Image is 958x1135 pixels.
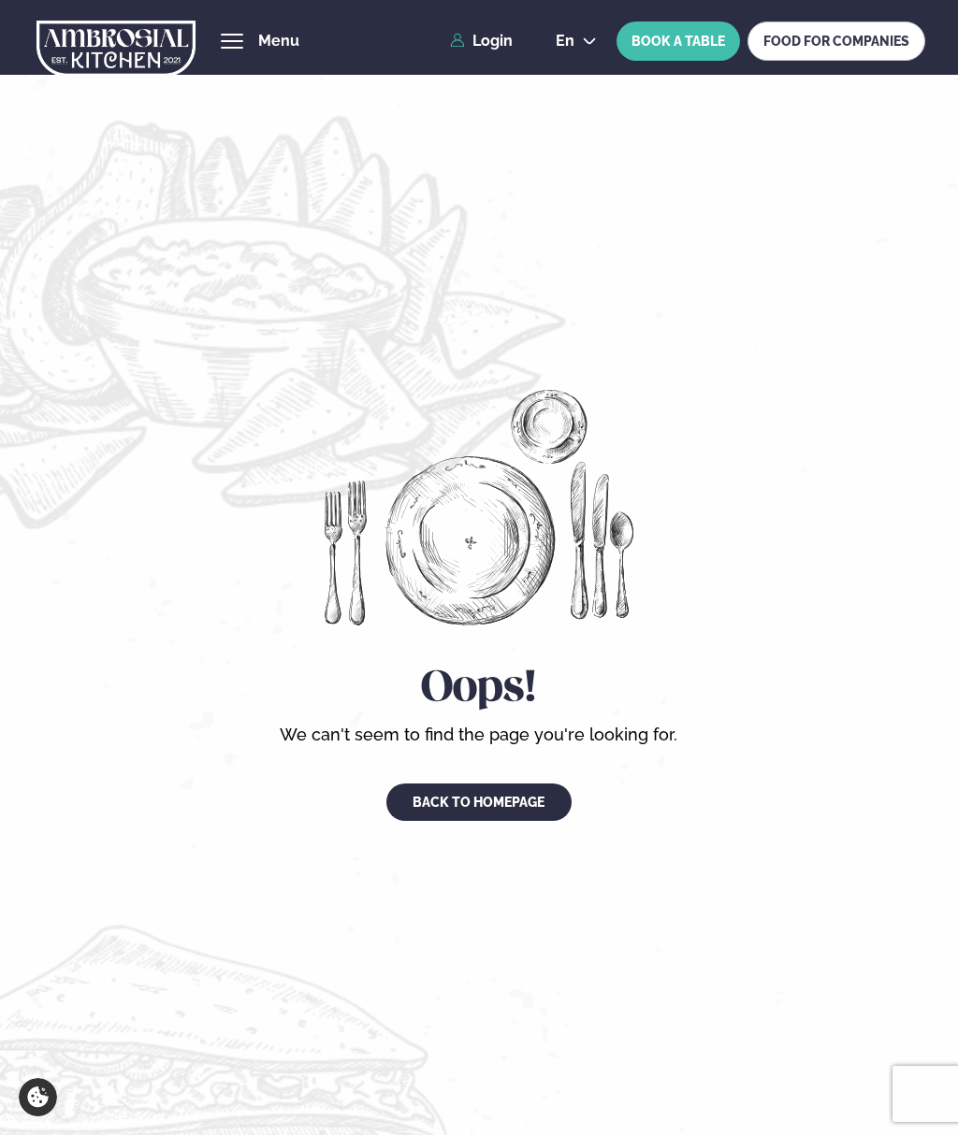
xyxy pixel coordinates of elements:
a: Back to homepage [386,783,572,821]
a: Login [450,33,513,50]
p: We can't seem to find the page you're looking for. [280,724,677,746]
button: hamburger [221,30,243,52]
a: FOOD FOR COMPANIES [748,22,925,61]
span: en [556,34,574,49]
button: BOOK A TABLE [617,22,740,61]
button: en [541,34,612,49]
img: 404 page! [325,390,633,626]
img: logo [36,10,196,87]
h2: Oops! [421,663,537,715]
a: Cookie settings [19,1078,57,1116]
